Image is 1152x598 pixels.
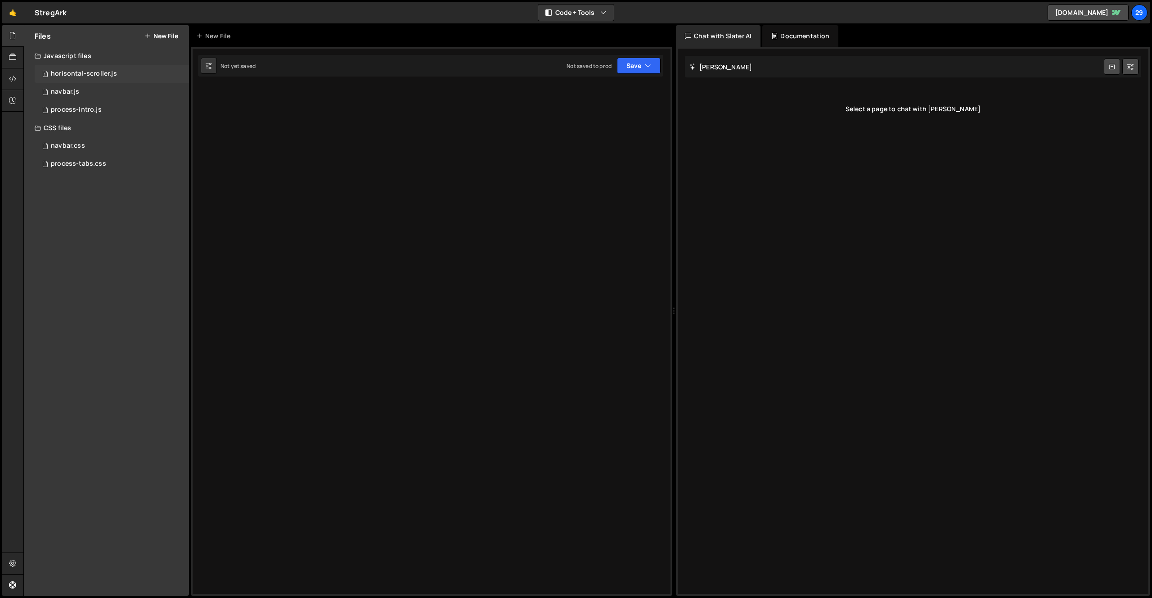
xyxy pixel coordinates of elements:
div: Select a page to chat with [PERSON_NAME] [685,91,1141,127]
button: New File [144,32,178,40]
div: 16690/45597.js [35,83,189,101]
div: Documentation [762,25,838,47]
div: 16690/47560.js [35,65,189,83]
div: process-tabs.css [51,160,106,168]
div: 16690/47289.js [35,101,189,119]
button: Save [617,58,661,74]
div: StregArk [35,7,67,18]
a: 🤙 [2,2,24,23]
div: 16690/47286.css [35,155,189,173]
div: CSS files [24,119,189,137]
a: [DOMAIN_NAME] [1048,5,1129,21]
div: Not yet saved [220,62,256,70]
div: horisontal-scroller.js [51,70,117,78]
button: Code + Tools [538,5,614,21]
div: navbar.js [51,88,79,96]
div: process-intro.js [51,106,102,114]
div: navbar.css [51,142,85,150]
div: Chat with Slater AI [676,25,760,47]
h2: Files [35,31,51,41]
span: 1 [42,71,48,78]
a: 29 [1131,5,1147,21]
h2: [PERSON_NAME] [689,63,752,71]
div: Not saved to prod [567,62,612,70]
div: 16690/45596.css [35,137,189,155]
div: New File [196,32,234,41]
div: Javascript files [24,47,189,65]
